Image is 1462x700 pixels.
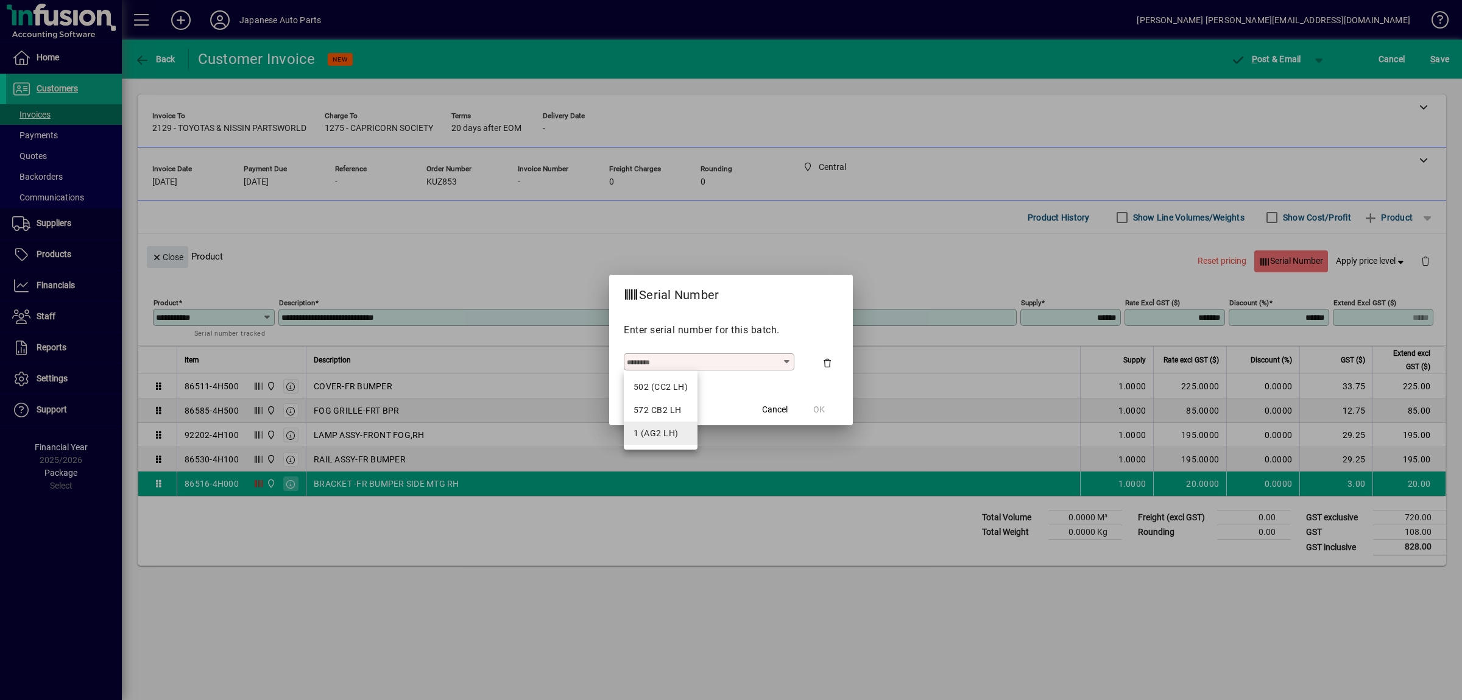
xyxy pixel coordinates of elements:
span: Cancel [762,403,788,416]
mat-option: 1 (AG2 LH) [624,422,697,445]
button: Cancel [755,398,794,420]
div: 1 (AG2 LH) [634,427,688,440]
h2: Serial Number [609,275,733,310]
mat-option: 502 (CC2 LH) [624,375,697,398]
mat-option: 572 CB2 LH [624,398,697,422]
div: 502 (CC2 LH) [634,381,688,394]
p: Enter serial number for this batch. [624,323,838,338]
div: 572 CB2 LH [634,404,688,417]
